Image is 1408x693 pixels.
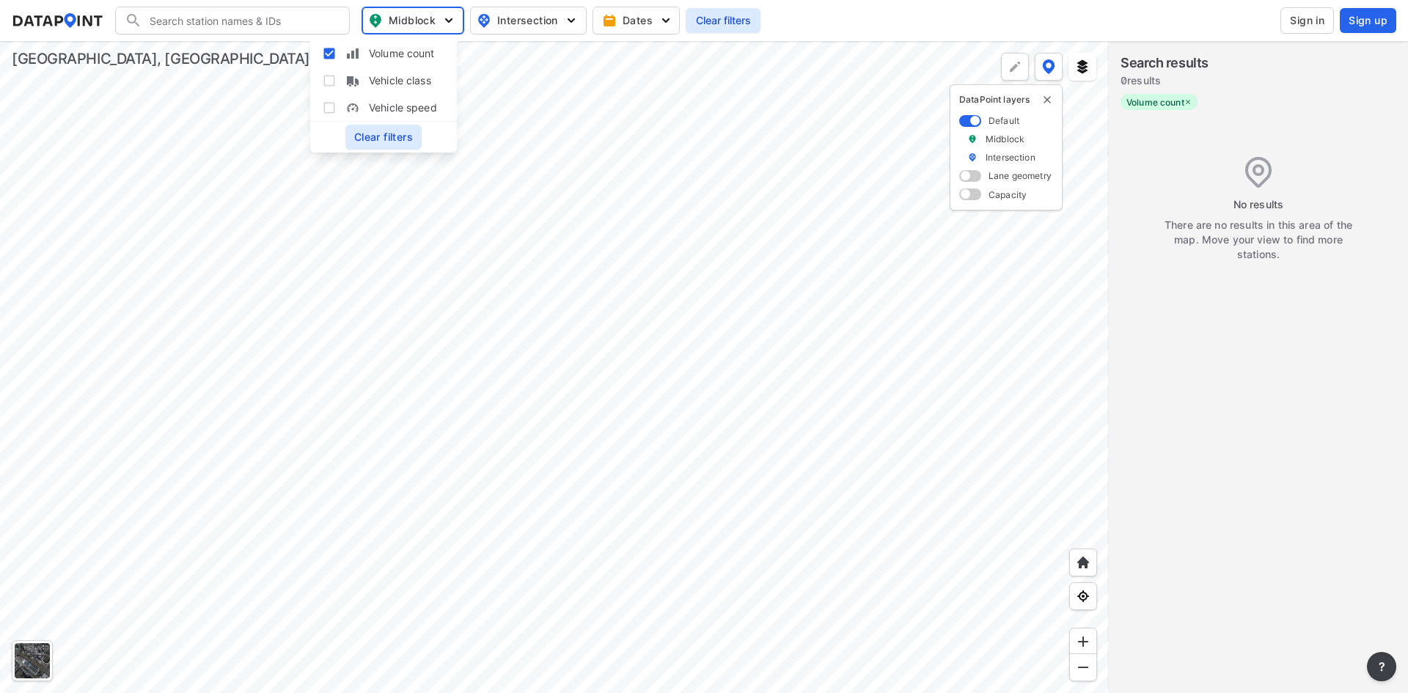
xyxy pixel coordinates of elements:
[986,151,1035,164] label: Intersection
[1076,555,1090,570] img: +XpAUvaXAN7GudzAAAAAElFTkSuQmCC
[142,9,340,32] input: Search
[345,100,360,115] img: w05fo9UQAAAAAElFTkSuQmCC
[989,188,1027,201] label: Capacity
[959,94,1053,106] p: DataPoint layers
[967,133,978,145] img: marker_Midblock.5ba75e30.svg
[659,13,673,28] img: 5YPKRKmlfpI5mqlR8AD95paCi+0kK1fRFDJSaMmawlwaeJcJwk9O2fotCW5ve9gAAAAASUVORK5CYII=
[1041,94,1053,106] button: delete
[686,8,760,33] button: Clear filters
[1337,8,1396,33] a: Sign up
[369,12,454,29] span: Midblock
[1069,582,1097,610] div: View my location
[1069,549,1097,576] div: Home
[1069,628,1097,656] div: Zoom in
[1069,653,1097,681] div: Zoom out
[1153,197,1364,212] div: No results
[1241,154,1276,189] img: Location%20-%20Pin.421484f6.svg
[12,640,53,681] div: Toggle basemap
[477,12,577,29] span: Intersection
[475,12,493,29] img: map_pin_int.54838e6b.svg
[1121,73,1209,88] label: 0 results
[1367,652,1396,681] button: more
[12,13,103,28] img: dataPointLogo.9353c09d.svg
[470,7,587,34] button: Intersection
[1008,59,1022,74] img: +Dz8AAAAASUVORK5CYII=
[1153,218,1364,262] div: There are no results in this area of the map. Move your view to find more stations.
[362,7,464,34] button: Midblock
[354,130,413,144] span: Clear filters
[986,133,1024,145] label: Midblock
[1121,94,1198,110] label: Volume count
[1076,660,1090,675] img: MAAAAAElFTkSuQmCC
[441,13,456,28] img: 5YPKRKmlfpI5mqlR8AD95paCi+0kK1fRFDJSaMmawlwaeJcJwk9O2fotCW5ve9gAAAAASUVORK5CYII=
[989,114,1019,127] label: Default
[1376,658,1387,675] span: ?
[1076,634,1090,649] img: ZvzfEJKXnyWIrJytrsY285QMwk63cM6Drc+sIAAAAASUVORK5CYII=
[345,46,360,61] img: zXKTHG75SmCTpzeATkOMbMjAxYFTnPvh7K8Q9YYMXBy4Bd2Bwe9xdUQUqRsak2SDbAAAAABJRU5ErkJggg==
[1075,59,1090,74] img: layers.ee07997e.svg
[369,73,431,88] span: Vehicle class
[605,13,670,28] span: Dates
[1340,8,1396,33] button: Sign up
[989,169,1052,182] label: Lane geometry
[1001,53,1029,81] div: Polygon tool
[967,151,978,164] img: marker_Intersection.6861001b.svg
[369,100,437,115] span: Vehicle speed
[1290,13,1324,28] span: Sign in
[1076,589,1090,604] img: zeq5HYn9AnE9l6UmnFLPAAAAAElFTkSuQmCC
[1277,7,1337,34] a: Sign in
[1068,53,1096,81] button: External layers
[593,7,680,34] button: Dates
[345,125,422,150] button: Clear filters
[1035,53,1063,81] button: DataPoint layers
[369,45,435,61] span: Volume count
[602,13,617,28] img: calendar-gold.39a51dde.svg
[367,12,384,29] img: map_pin_mid.602f9df1.svg
[1041,94,1053,106] img: close-external-leyer.3061a1c7.svg
[1042,59,1055,74] img: data-point-layers.37681fc9.svg
[1349,13,1387,28] span: Sign up
[345,73,360,88] img: S3KcC2PZAAAAAElFTkSuQmCC
[1280,7,1334,34] button: Sign in
[1121,53,1209,73] label: Search results
[564,13,579,28] img: 5YPKRKmlfpI5mqlR8AD95paCi+0kK1fRFDJSaMmawlwaeJcJwk9O2fotCW5ve9gAAAAASUVORK5CYII=
[694,13,752,28] span: Clear filters
[12,48,364,69] div: [GEOGRAPHIC_DATA], [GEOGRAPHIC_DATA] (demo)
